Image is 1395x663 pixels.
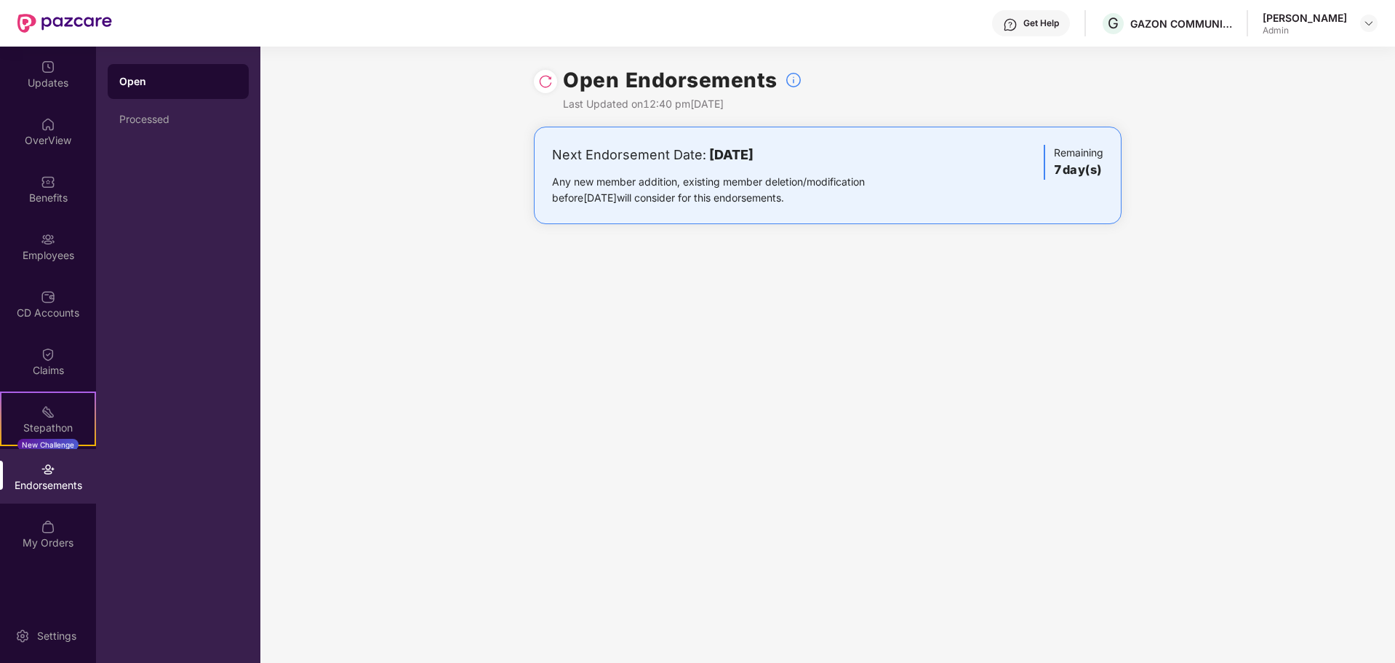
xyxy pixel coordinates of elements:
img: svg+xml;base64,PHN2ZyBpZD0iUmVsb2FkLTMyeDMyIiB4bWxucz0iaHR0cDovL3d3dy53My5vcmcvMjAwMC9zdmciIHdpZH... [538,74,553,89]
img: svg+xml;base64,PHN2ZyBpZD0iSG9tZSIgeG1sbnM9Imh0dHA6Ly93d3cudzMub3JnLzIwMDAvc3ZnIiB3aWR0aD0iMjAiIG... [41,117,55,132]
img: svg+xml;base64,PHN2ZyBpZD0iRW5kb3JzZW1lbnRzIiB4bWxucz0iaHR0cDovL3d3dy53My5vcmcvMjAwMC9zdmciIHdpZH... [41,462,55,477]
div: Open [119,74,237,89]
img: svg+xml;base64,PHN2ZyBpZD0iRW1wbG95ZWVzIiB4bWxucz0iaHR0cDovL3d3dy53My5vcmcvMjAwMC9zdmciIHdpZHRoPS... [41,232,55,247]
span: G [1108,15,1119,32]
img: svg+xml;base64,PHN2ZyBpZD0iTXlfT3JkZXJzIiBkYXRhLW5hbWU9Ik15IE9yZGVycyIgeG1sbnM9Imh0dHA6Ly93d3cudz... [41,520,55,534]
div: Last Updated on 12:40 pm[DATE] [563,96,802,112]
div: Next Endorsement Date: [552,145,911,165]
img: New Pazcare Logo [17,14,112,33]
img: svg+xml;base64,PHN2ZyB4bWxucz0iaHR0cDovL3d3dy53My5vcmcvMjAwMC9zdmciIHdpZHRoPSIyMSIgaGVpZ2h0PSIyMC... [41,405,55,419]
h1: Open Endorsements [563,64,778,96]
div: Settings [33,629,81,643]
img: svg+xml;base64,PHN2ZyBpZD0iSGVscC0zMngzMiIgeG1sbnM9Imh0dHA6Ly93d3cudzMub3JnLzIwMDAvc3ZnIiB3aWR0aD... [1003,17,1018,32]
img: svg+xml;base64,PHN2ZyBpZD0iSW5mb18tXzMyeDMyIiBkYXRhLW5hbWU9IkluZm8gLSAzMngzMiIgeG1sbnM9Imh0dHA6Ly... [785,71,802,89]
div: GAZON COMMUNICATIONS INDIA LIMITED [1130,17,1232,31]
div: [PERSON_NAME] [1263,11,1347,25]
img: svg+xml;base64,PHN2ZyBpZD0iQ2xhaW0iIHhtbG5zPSJodHRwOi8vd3d3LnczLm9yZy8yMDAwL3N2ZyIgd2lkdGg9IjIwIi... [41,347,55,362]
div: New Challenge [17,439,79,450]
div: Get Help [1023,17,1059,29]
h3: 7 day(s) [1054,161,1103,180]
div: Admin [1263,25,1347,36]
img: svg+xml;base64,PHN2ZyBpZD0iU2V0dGluZy0yMHgyMCIgeG1sbnM9Imh0dHA6Ly93d3cudzMub3JnLzIwMDAvc3ZnIiB3aW... [15,629,30,643]
b: [DATE] [709,147,754,162]
div: Any new member addition, existing member deletion/modification before [DATE] will consider for th... [552,174,911,206]
img: svg+xml;base64,PHN2ZyBpZD0iQmVuZWZpdHMiIHhtbG5zPSJodHRwOi8vd3d3LnczLm9yZy8yMDAwL3N2ZyIgd2lkdGg9Ij... [41,175,55,189]
div: Remaining [1044,145,1103,180]
img: svg+xml;base64,PHN2ZyBpZD0iRHJvcGRvd24tMzJ4MzIiIHhtbG5zPSJodHRwOi8vd3d3LnczLm9yZy8yMDAwL3N2ZyIgd2... [1363,17,1375,29]
img: svg+xml;base64,PHN2ZyBpZD0iVXBkYXRlZCIgeG1sbnM9Imh0dHA6Ly93d3cudzMub3JnLzIwMDAvc3ZnIiB3aWR0aD0iMj... [41,60,55,74]
div: Stepathon [1,421,95,435]
img: svg+xml;base64,PHN2ZyBpZD0iQ0RfQWNjb3VudHMiIGRhdGEtbmFtZT0iQ0QgQWNjb3VudHMiIHhtbG5zPSJodHRwOi8vd3... [41,290,55,304]
div: Processed [119,114,237,125]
